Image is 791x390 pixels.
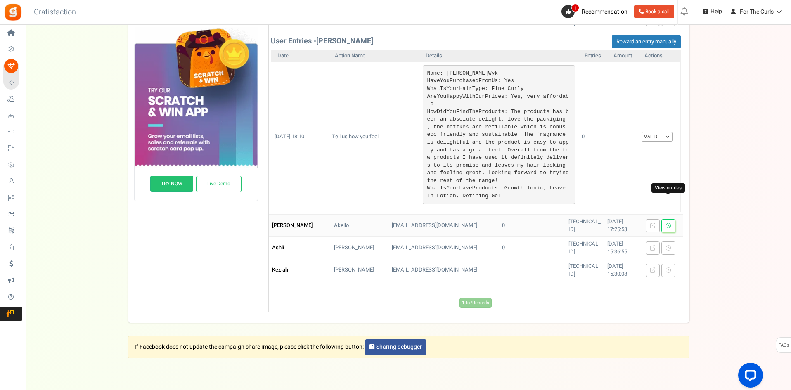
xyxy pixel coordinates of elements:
[740,7,774,16] span: For The Curls
[427,185,498,191] strong: WhatIsYourFaveProducts
[135,343,364,351] span: If Facebook does not update the campaign share image, please click the following button:
[661,241,675,255] a: View entries
[778,338,789,353] span: FAQs
[388,237,499,259] td: [EMAIL_ADDRESS][DOMAIN_NAME]
[332,133,399,141] span: Tell us how you feel
[661,264,675,277] a: View entries
[565,237,604,259] td: [TECHNICAL_ID]
[427,70,440,76] strong: Name
[565,214,604,236] td: [TECHNICAL_ID]
[427,109,504,115] strong: HowDidYouFindTheProducts
[271,50,329,62] th: Date
[4,3,22,21] img: Gratisfaction
[272,221,313,229] span: [PERSON_NAME]
[699,5,725,18] a: Help
[388,214,499,236] td: [EMAIL_ADDRESS][DOMAIN_NAME]
[196,176,242,192] a: Live Demo
[365,339,426,355] a: Sharing debugger
[642,132,673,142] a: Valid
[150,176,193,192] a: TRY NOW
[427,85,485,92] strong: WhatIsYourHairType
[272,243,284,251] span: Ashli
[271,62,329,212] td: [DATE] 18:10
[612,35,681,48] button: Reward an entry manually
[565,259,604,281] td: [TECHNICAL_ID]
[708,7,722,16] span: Help
[646,241,660,255] a: Sign in as a user
[604,214,641,236] td: [DATE] 17:25:53
[646,219,660,232] a: Sign in as a user
[499,237,565,259] td: 0
[271,37,373,45] h4: User Entries -
[646,264,660,277] a: Sign in as a user
[329,50,419,62] th: Action Name
[582,7,628,16] span: Recommendation
[571,4,579,12] span: 1
[607,50,638,62] th: Amount
[331,237,388,259] td: [PERSON_NAME]
[388,259,499,281] td: [EMAIL_ADDRESS][DOMAIN_NAME]
[419,50,578,62] th: Details
[427,78,498,84] strong: HaveYouPurchasedFromUs
[423,65,575,204] pre: : [PERSON_NAME]Wyk : Yes : Fine Curly : Yes, very affordable : The products has been an absolute ...
[604,237,641,259] td: [DATE] 15:36:55
[25,4,85,21] h3: Gratisfaction
[316,35,373,47] span: [PERSON_NAME]
[499,214,565,236] td: 0
[634,5,674,18] a: Book a call
[272,266,288,274] span: Keziah
[578,62,607,212] td: 0
[561,5,631,18] a: 1 Recommendation
[578,50,607,62] th: Entries
[331,259,388,281] td: [PERSON_NAME]
[604,259,641,281] td: [DATE] 15:30:08
[427,93,504,99] strong: AreYouHappyWithOurPrices
[638,50,680,62] th: Actions
[651,183,685,193] div: View entries
[331,214,388,236] td: Akello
